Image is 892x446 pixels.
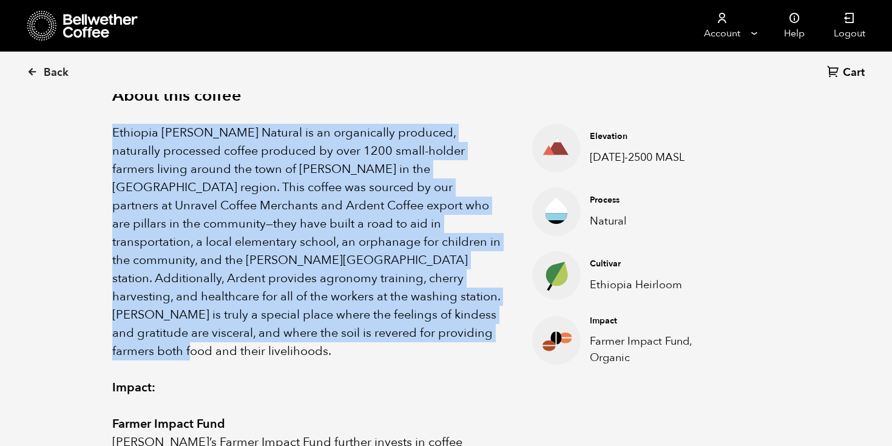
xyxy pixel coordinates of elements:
[843,66,865,80] span: Cart
[827,65,868,81] a: Cart
[590,213,725,229] p: Natural
[112,416,225,432] strong: Farmer Impact Fund
[590,333,725,366] p: Farmer Impact Fund, Organic
[112,124,502,360] p: Ethiopia [PERSON_NAME] Natural is an organically produced, naturally processed coffee produced by...
[112,86,780,106] h2: About this coffee
[590,194,725,206] h4: Process
[590,130,725,143] h4: Elevation
[112,379,155,396] strong: Impact:
[590,277,725,293] p: Ethiopia Heirloom
[590,149,725,166] p: [DATE]-2500 MASL
[44,66,69,80] span: Back
[590,258,725,270] h4: Cultivar
[590,315,725,327] h4: Impact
